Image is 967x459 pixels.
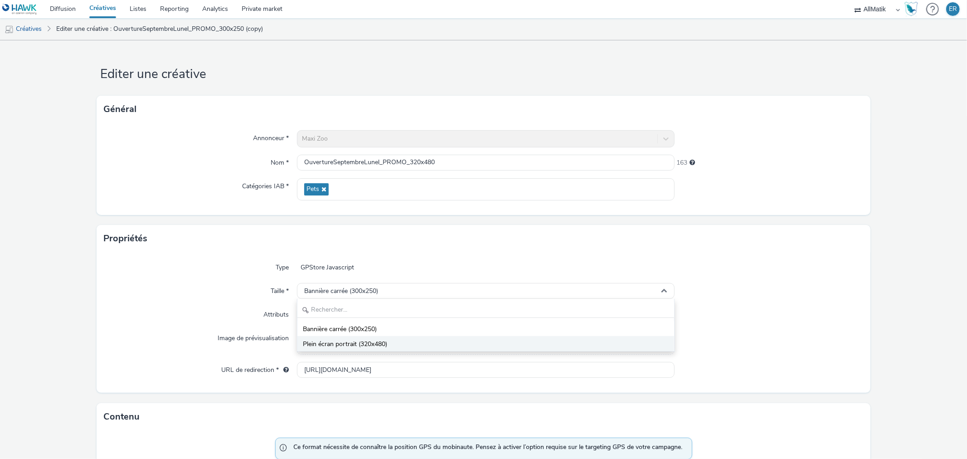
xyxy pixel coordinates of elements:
[690,158,695,167] div: 200 caractères maximum
[267,155,292,167] label: Nom *
[238,178,292,191] label: Catégories IAB *
[303,340,387,349] span: Plein écran portrait (320x480)
[677,158,688,167] span: 163
[297,155,674,171] input: Nom
[297,259,358,276] span: GPStore Javascript
[297,302,674,318] input: Rechercher...
[949,2,957,16] div: ER
[103,410,140,424] h3: Contenu
[260,307,292,319] label: Attributs
[249,130,292,143] label: Annonceur *
[2,4,37,15] img: undefined Logo
[904,2,922,16] a: Hawk Academy
[294,443,683,454] span: Ce format nécessite de connaître la position GPS du mobinaute. Pensez à activer l’option requise ...
[97,66,870,83] h1: Editer une créative
[297,362,674,378] input: URL de redirection
[5,25,14,34] img: mobile
[304,288,378,295] span: Bannière carrée (300x250)
[52,18,267,40] a: Editer une créative : OuvertureSeptembreLunel_PROMO_300x250 (copy)
[306,186,319,193] span: Pets
[303,325,377,334] span: Bannière carrée (300x250)
[218,362,292,375] label: URL de redirection *
[279,366,289,375] div: L'URL de redirection sera utilisée comme URL de validation avec certains SSP et ce sera l'URL de ...
[904,2,918,16] img: Hawk Academy
[103,232,147,245] h3: Propriétés
[214,330,292,343] label: Image de prévisualisation
[267,283,292,296] label: Taille *
[103,103,136,116] h3: Général
[272,259,292,272] label: Type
